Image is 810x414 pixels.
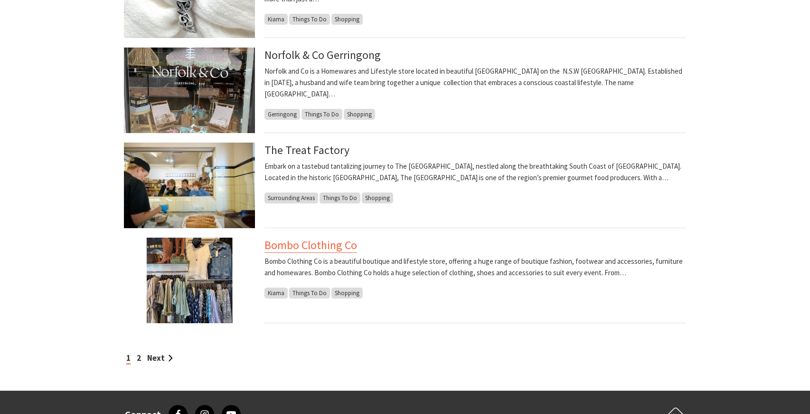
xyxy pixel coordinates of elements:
[264,193,318,203] span: Surrounding Areas
[264,48,381,62] a: Norfolk & Co Gerringong
[331,288,363,298] span: Shopping
[289,14,330,25] span: Things To Do
[124,143,255,228] img: Children watching chocolatier working at The Treat Factory
[301,109,342,120] span: Things To Do
[289,288,330,298] span: Things To Do
[264,161,686,183] p: Embark on a tastebud tantalizing journey to The [GEOGRAPHIC_DATA], nestled along the breathtaking...
[264,14,288,25] span: Kiama
[137,353,141,363] a: 2
[264,109,300,120] span: Gerringong
[264,256,686,279] p: Bombo Clothing Co is a beautiful boutique and lifestyle store, offering a huge range of boutique ...
[126,353,131,365] span: 1
[320,193,360,203] span: Things To Do
[264,238,357,253] a: Bombo Clothing Co
[264,288,288,298] span: Kiama
[147,353,173,363] a: Next
[331,14,363,25] span: Shopping
[344,109,375,120] span: Shopping
[264,66,686,100] p: Norfolk and Co is a Homewares and Lifestyle store located in beautiful [GEOGRAPHIC_DATA] on the N...
[362,193,393,203] span: Shopping
[264,143,349,157] a: The Treat Factory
